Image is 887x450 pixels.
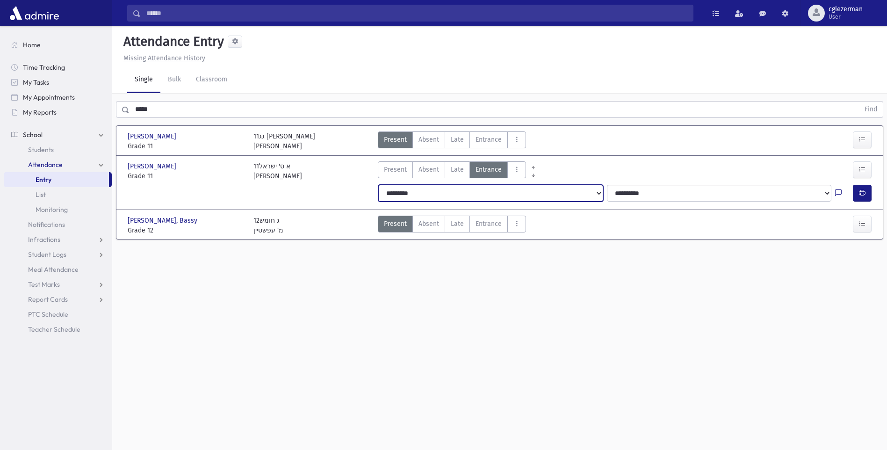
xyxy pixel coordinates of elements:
a: My Tasks [4,75,112,90]
a: Entry [4,172,109,187]
span: My Tasks [23,78,49,87]
span: Entry [36,175,51,184]
u: Missing Attendance History [123,54,205,62]
span: List [36,190,46,199]
div: AttTypes [378,161,526,181]
div: AttTypes [378,131,526,151]
a: Monitoring [4,202,112,217]
span: Late [451,135,464,145]
a: My Appointments [4,90,112,105]
span: Late [451,219,464,229]
span: Present [384,219,407,229]
span: Meal Attendance [28,265,79,274]
span: Student Logs [28,250,66,259]
span: Monitoring [36,205,68,214]
span: PTC Schedule [28,310,68,319]
span: Report Cards [28,295,68,304]
a: Attendance [4,157,112,172]
span: Present [384,135,407,145]
span: Entrance [476,219,502,229]
span: Entrance [476,165,502,174]
span: [PERSON_NAME] [128,131,178,141]
span: My Reports [23,108,57,116]
span: Grade 11 [128,141,244,151]
a: Bulk [160,67,188,93]
a: Meal Attendance [4,262,112,277]
span: Absent [418,135,439,145]
span: Absent [418,219,439,229]
span: Grade 12 [128,225,244,235]
a: Home [4,37,112,52]
a: List [4,187,112,202]
span: Infractions [28,235,60,244]
a: Missing Attendance History [120,54,205,62]
span: Absent [418,165,439,174]
span: Late [451,165,464,174]
span: Entrance [476,135,502,145]
span: Teacher Schedule [28,325,80,334]
a: Single [127,67,160,93]
a: Notifications [4,217,112,232]
h5: Attendance Entry [120,34,224,50]
input: Search [141,5,693,22]
span: Notifications [28,220,65,229]
a: My Reports [4,105,112,120]
button: Find [859,102,883,117]
a: Classroom [188,67,235,93]
a: Test Marks [4,277,112,292]
a: Students [4,142,112,157]
span: [PERSON_NAME] [128,161,178,171]
a: PTC Schedule [4,307,112,322]
div: גג11 [PERSON_NAME] [PERSON_NAME] [253,131,315,151]
div: AttTypes [378,216,526,235]
div: 12ג חומש מ' עפשטיין [253,216,283,235]
span: Students [28,145,54,154]
a: Time Tracking [4,60,112,75]
span: Present [384,165,407,174]
span: Test Marks [28,280,60,289]
span: Attendance [28,160,63,169]
img: AdmirePro [7,4,61,22]
a: School [4,127,112,142]
span: User [829,13,863,21]
a: Report Cards [4,292,112,307]
a: Infractions [4,232,112,247]
span: Home [23,41,41,49]
span: Time Tracking [23,63,65,72]
div: 11א ס' ישראל [PERSON_NAME] [253,161,302,181]
a: Teacher Schedule [4,322,112,337]
span: School [23,131,43,139]
span: Grade 11 [128,171,244,181]
span: cglezerman [829,6,863,13]
span: [PERSON_NAME], Bassy [128,216,199,225]
a: Student Logs [4,247,112,262]
span: My Appointments [23,93,75,102]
